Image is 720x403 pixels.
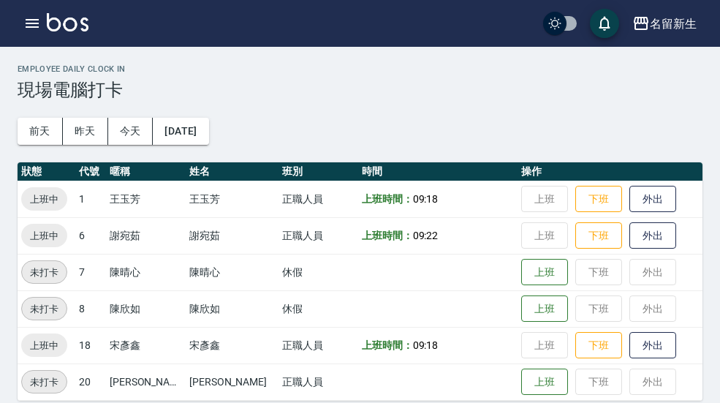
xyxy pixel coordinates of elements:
th: 操作 [518,162,702,181]
button: 外出 [629,186,676,213]
td: 陳晴心 [106,254,186,290]
button: 外出 [629,332,676,359]
td: 宋彥鑫 [186,327,278,364]
b: 上班時間： [362,230,413,241]
td: 宋彥鑫 [106,327,186,364]
button: 上班 [521,295,568,323]
h3: 現場電腦打卡 [18,80,702,100]
button: 上班 [521,369,568,396]
button: 下班 [575,186,622,213]
button: 外出 [629,222,676,249]
td: [PERSON_NAME] [106,364,186,400]
button: 前天 [18,118,63,145]
th: 代號 [75,162,105,181]
b: 上班時間： [362,193,413,205]
span: 上班中 [21,228,67,244]
button: 下班 [575,332,622,359]
button: [DATE] [153,118,208,145]
span: 上班中 [21,338,67,353]
button: save [590,9,619,38]
button: 今天 [108,118,154,145]
th: 時間 [358,162,518,181]
span: 未打卡 [22,374,67,390]
td: 謝宛茹 [106,217,186,254]
td: 休假 [278,290,358,327]
button: 上班 [521,259,568,286]
td: 正職人員 [278,364,358,400]
td: 王玉芳 [186,181,278,217]
td: 休假 [278,254,358,290]
th: 班別 [278,162,358,181]
td: 王玉芳 [106,181,186,217]
td: 18 [75,327,105,364]
td: 正職人員 [278,327,358,364]
span: 上班中 [21,192,67,207]
td: 陳欣如 [186,290,278,327]
th: 狀態 [18,162,75,181]
img: Logo [47,13,88,31]
td: 陳晴心 [186,254,278,290]
span: 未打卡 [22,265,67,280]
td: 正職人員 [278,217,358,254]
td: 8 [75,290,105,327]
td: 1 [75,181,105,217]
td: 陳欣如 [106,290,186,327]
span: 09:18 [413,339,439,351]
button: 名留新生 [626,9,702,39]
td: [PERSON_NAME] [186,364,278,400]
b: 上班時間： [362,339,413,351]
button: 昨天 [63,118,108,145]
td: 20 [75,364,105,400]
button: 下班 [575,222,622,249]
span: 09:22 [413,230,439,241]
td: 6 [75,217,105,254]
td: 謝宛茹 [186,217,278,254]
div: 名留新生 [650,15,697,33]
th: 姓名 [186,162,278,181]
h2: Employee Daily Clock In [18,64,702,74]
th: 暱稱 [106,162,186,181]
span: 未打卡 [22,301,67,317]
td: 7 [75,254,105,290]
span: 09:18 [413,193,439,205]
td: 正職人員 [278,181,358,217]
